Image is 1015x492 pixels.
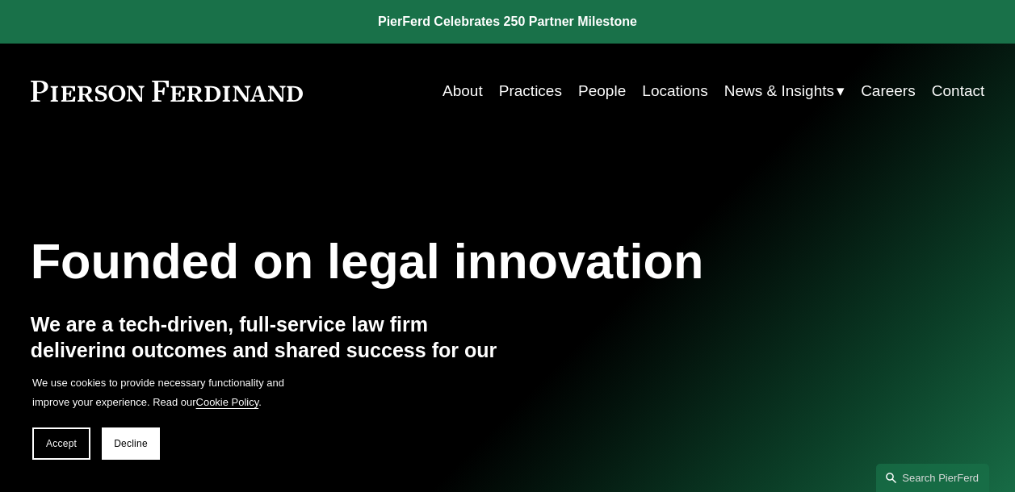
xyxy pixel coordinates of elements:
[499,76,562,106] a: Practices
[932,76,984,106] a: Contact
[876,464,989,492] a: Search this site
[724,76,845,106] a: folder dropdown
[16,357,307,476] section: Cookie banner
[32,427,90,460] button: Accept
[32,373,291,411] p: We use cookies to provide necessary functionality and improve your experience. Read our .
[102,427,160,460] button: Decline
[31,233,826,290] h1: Founded on legal innovation
[578,76,626,106] a: People
[724,77,834,105] span: News & Insights
[196,396,259,408] a: Cookie Policy
[46,438,77,449] span: Accept
[31,312,508,389] h4: We are a tech-driven, full-service law firm delivering outcomes and shared success for our global...
[642,76,707,106] a: Locations
[861,76,916,106] a: Careers
[442,76,483,106] a: About
[114,438,148,449] span: Decline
